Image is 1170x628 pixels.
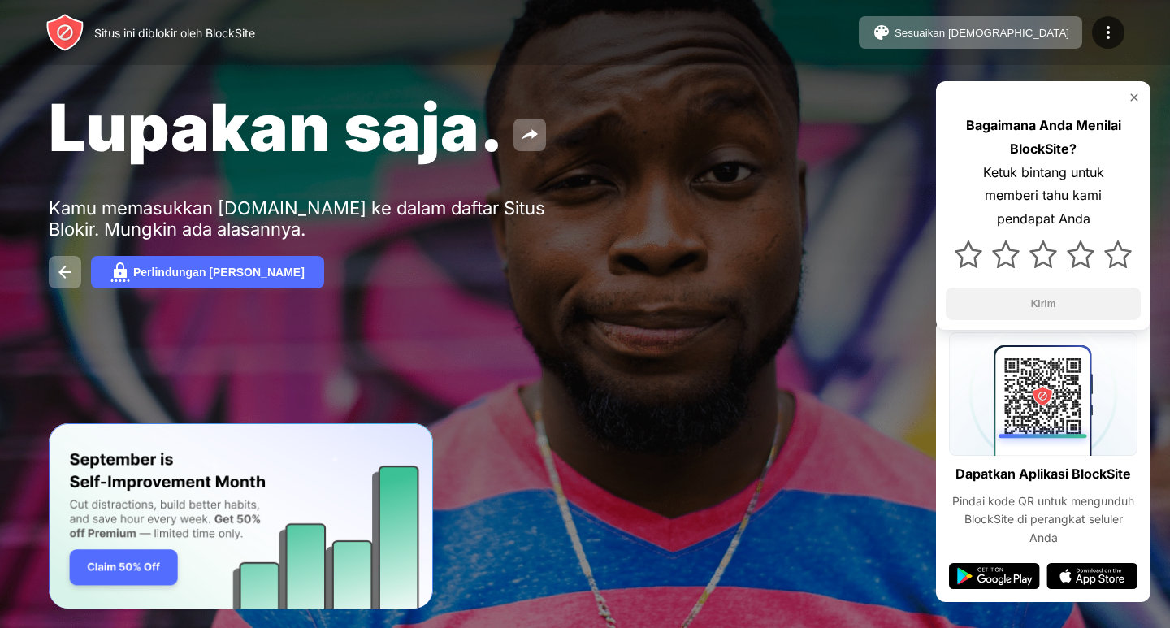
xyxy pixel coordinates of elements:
[49,197,545,240] font: Kamu memasukkan [DOMAIN_NAME] ke dalam daftar Situs Blokir. Mungkin ada alasannya.
[955,240,982,268] img: star.svg
[859,16,1082,49] button: Sesuaikan [DEMOGRAPHIC_DATA]
[55,262,75,282] img: back.svg
[49,423,433,609] iframe: Banner
[1031,298,1056,310] font: Kirim
[983,164,1104,227] font: Ketuk bintang untuk memberi tahu kami pendapat Anda
[966,117,1121,157] font: Bagaimana Anda Menilai BlockSite?
[952,494,1134,544] font: Pindai kode QR untuk mengunduh BlockSite di perangkat seluler Anda
[946,288,1141,320] button: Kirim
[949,563,1040,589] img: google-play.svg
[1104,240,1132,268] img: star.svg
[895,27,1069,39] font: Sesuaikan [DEMOGRAPHIC_DATA]
[1128,91,1141,104] img: rate-us-close.svg
[992,240,1020,268] img: star.svg
[1067,240,1094,268] img: star.svg
[872,23,891,42] img: pallet.svg
[91,256,324,288] button: Perlindungan [PERSON_NAME]
[45,13,84,52] img: header-logo.svg
[49,88,504,167] font: Lupakan saja.
[949,332,1137,456] img: qrcode.svg
[1098,23,1118,42] img: menu-icon.svg
[955,466,1131,482] font: Dapatkan Aplikasi BlockSite
[110,262,130,282] img: password.svg
[94,26,255,40] font: Situs ini diblokir oleh BlockSite
[133,266,305,279] font: Perlindungan [PERSON_NAME]
[1029,240,1057,268] img: star.svg
[520,125,539,145] img: share.svg
[1046,563,1137,589] img: app-store.svg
